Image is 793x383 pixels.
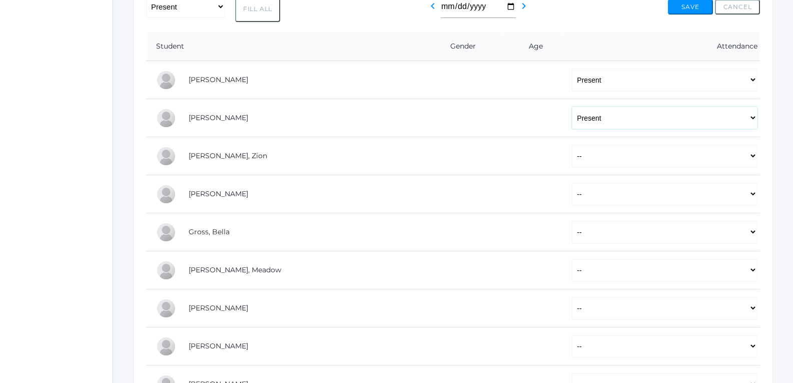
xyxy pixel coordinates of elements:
a: [PERSON_NAME] [189,303,248,312]
a: [PERSON_NAME] [189,189,248,198]
th: Attendance [562,32,760,61]
a: chevron_left [427,5,439,14]
a: Gross, Bella [189,227,230,236]
a: [PERSON_NAME], Meadow [189,265,281,274]
div: Carter Glendening [156,184,176,204]
th: Gender [416,32,502,61]
th: Student [146,32,416,61]
div: Meadow Lawler [156,260,176,280]
div: Josie Bassett [156,108,176,128]
div: Zion Davenport [156,146,176,166]
div: Claire Baker [156,70,176,90]
a: [PERSON_NAME] [189,341,248,350]
a: [PERSON_NAME], Zion [189,151,267,160]
a: chevron_right [518,5,530,14]
div: Bella Gross [156,222,176,242]
a: [PERSON_NAME] [189,75,248,84]
a: [PERSON_NAME] [189,113,248,122]
div: Jack McKenzie [156,298,176,318]
th: Age [502,32,562,61]
div: Danielle Newcombe [156,336,176,356]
